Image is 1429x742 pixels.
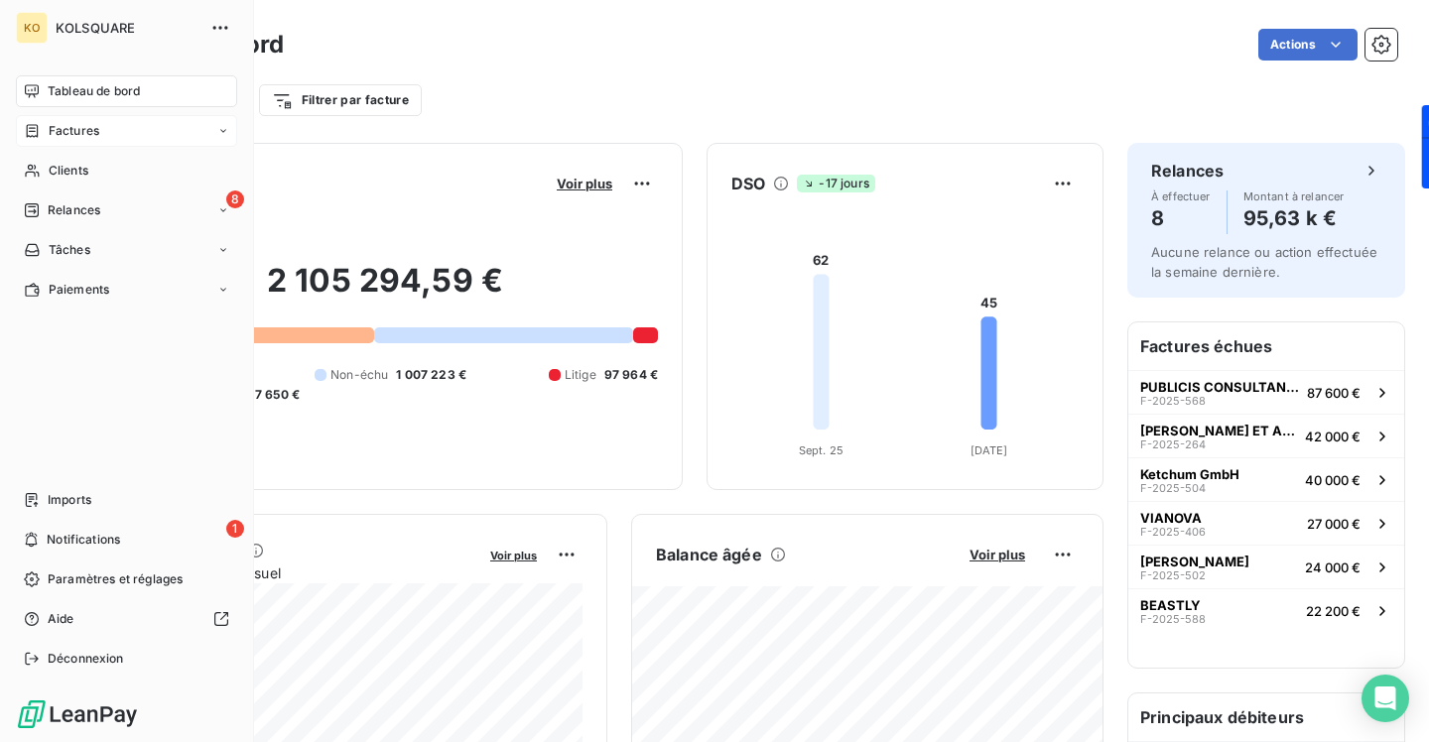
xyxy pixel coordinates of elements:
[1140,466,1239,482] span: Ketchum GmbH
[48,82,140,100] span: Tableau de bord
[48,201,100,219] span: Relances
[1151,190,1211,202] span: À effectuer
[1305,559,1361,575] span: 24 000 €
[396,366,466,384] span: 1 007 223 €
[1128,588,1404,632] button: BEASTLYF-2025-58822 200 €
[48,491,91,509] span: Imports
[656,543,762,566] h6: Balance âgée
[557,176,612,191] span: Voir plus
[799,443,844,457] tspan: Sept. 25
[1151,159,1224,183] h6: Relances
[49,241,90,259] span: Tâches
[1128,322,1404,370] h6: Factures échues
[1128,457,1404,501] button: Ketchum GmbHF-2025-50440 000 €
[112,562,476,583] span: Chiffre d'affaires mensuel
[249,386,300,404] span: -7 650 €
[1140,554,1249,569] span: [PERSON_NAME]
[47,531,120,549] span: Notifications
[1140,482,1206,494] span: F-2025-504
[1128,501,1404,545] button: VIANOVAF-2025-40627 000 €
[1140,423,1297,438] span: [PERSON_NAME] ET ASSOCIES (AGENCE [PERSON_NAME])
[1151,244,1377,280] span: Aucune relance ou action effectuée la semaine dernière.
[1151,202,1211,234] h4: 8
[1128,370,1404,414] button: PUBLICIS CONSULTANTS FRF-2025-56887 600 €
[1305,429,1361,444] span: 42 000 €
[48,650,124,668] span: Déconnexion
[49,281,109,299] span: Paiements
[112,261,658,320] h2: 2 105 294,59 €
[970,547,1025,562] span: Voir plus
[964,546,1031,563] button: Voir plus
[490,549,537,562] span: Voir plus
[56,20,198,36] span: KOLSQUARE
[484,546,543,563] button: Voir plus
[797,175,874,192] span: -17 jours
[48,570,183,588] span: Paramètres et réglages
[1140,569,1206,581] span: F-2025-502
[971,443,1008,457] tspan: [DATE]
[1140,597,1201,613] span: BEASTLY
[1140,510,1202,526] span: VIANOVA
[1307,385,1361,401] span: 87 600 €
[49,122,99,140] span: Factures
[1128,414,1404,457] button: [PERSON_NAME] ET ASSOCIES (AGENCE [PERSON_NAME])F-2025-26442 000 €
[259,84,422,116] button: Filtrer par facture
[1140,438,1206,450] span: F-2025-264
[48,610,74,628] span: Aide
[226,190,244,208] span: 8
[1140,526,1206,538] span: F-2025-406
[16,698,139,730] img: Logo LeanPay
[731,172,765,195] h6: DSO
[604,366,658,384] span: 97 964 €
[330,366,388,384] span: Non-échu
[1243,202,1345,234] h4: 95,63 k €
[16,12,48,44] div: KO
[565,366,596,384] span: Litige
[1128,693,1404,741] h6: Principaux débiteurs
[1258,29,1358,61] button: Actions
[16,603,237,635] a: Aide
[1307,516,1361,532] span: 27 000 €
[1243,190,1345,202] span: Montant à relancer
[1140,613,1206,625] span: F-2025-588
[1140,379,1299,395] span: PUBLICIS CONSULTANTS FR
[1306,603,1361,619] span: 22 200 €
[1128,545,1404,588] button: [PERSON_NAME]F-2025-50224 000 €
[49,162,88,180] span: Clients
[1140,395,1206,407] span: F-2025-568
[1305,472,1361,488] span: 40 000 €
[226,520,244,538] span: 1
[551,175,618,192] button: Voir plus
[1362,675,1409,722] div: Open Intercom Messenger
